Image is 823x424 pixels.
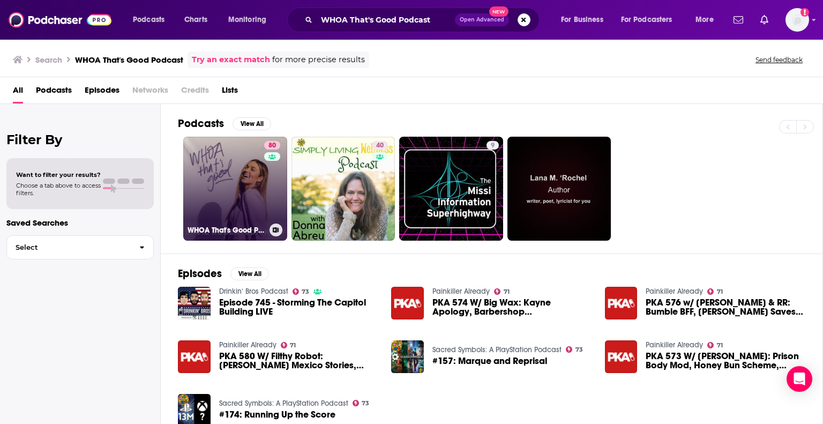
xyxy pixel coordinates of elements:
[688,11,727,28] button: open menu
[178,117,224,130] h2: Podcasts
[432,298,592,316] span: PKA 574 W/ Big Wax: Kayne Apology, Barbershop [PERSON_NAME]‘s Bath Regimen
[293,288,310,295] a: 73
[432,356,547,366] a: #157: Marque and Reprisal
[785,8,809,32] img: User Profile
[233,117,271,130] button: View All
[178,117,271,130] a: PodcastsView All
[228,12,266,27] span: Monitoring
[6,218,154,228] p: Saved Searches
[183,137,287,241] a: 80WHOA That's Good Podcast
[272,54,365,66] span: for more precise results
[614,11,688,28] button: open menu
[646,352,805,370] span: PKA 573 W/ [PERSON_NAME]: Prison Body Mod, Honey Bun Scheme, Boomer Moments
[646,287,703,296] a: Painkiller Already
[391,287,424,319] a: PKA 574 W/ Big Wax: Kayne Apology, Barbershop Woody, Kyle‘s Bath Regimen
[291,137,395,241] a: 40
[432,345,562,354] a: Sacred Symbols: A PlayStation Podcast
[729,11,747,29] a: Show notifications dropdown
[184,12,207,27] span: Charts
[605,287,638,319] img: PKA 576 w/ Tavarish & RR: Bumble BFF, Woody Saves Man’s Life, Doomsday Glacier
[178,340,211,373] a: PKA 580 W/ Filthy Robot: Woody’s Mexico Stories, Worst Looking People, Bad Cop Stories
[621,12,672,27] span: For Podcasters
[605,340,638,373] img: PKA 573 W/ Josh Pillault: Prison Body Mod, Honey Bun Scheme, Boomer Moments
[178,287,211,319] img: Episode 745 - Storming The Capitol Building LIVE
[16,171,101,178] span: Want to filter your results?
[178,267,222,280] h2: Episodes
[219,287,288,296] a: Drinkin‘ Bros Podcast
[707,288,723,295] a: 71
[13,81,23,103] a: All
[222,81,238,103] a: Lists
[302,289,309,294] span: 73
[646,340,703,349] a: Painkiller Already
[487,141,499,150] a: 9
[177,11,214,28] a: Charts
[219,410,335,419] a: #174: Running Up the Score
[230,267,269,280] button: View All
[219,298,379,316] a: Episode 745 - Storming The Capitol Building LIVE
[35,55,62,65] h3: Search
[752,55,806,64] button: Send feedback
[178,267,269,280] a: EpisodesView All
[756,11,773,29] a: Show notifications dropdown
[787,366,812,392] div: Open Intercom Messenger
[707,342,723,348] a: 71
[219,399,348,408] a: Sacred Symbols: A PlayStation Podcast
[133,12,164,27] span: Podcasts
[219,340,276,349] a: Painkiller Already
[553,11,617,28] button: open menu
[7,244,131,251] span: Select
[353,400,370,406] a: 73
[16,182,101,197] span: Choose a tab above to access filters.
[181,81,209,103] span: Credits
[432,287,490,296] a: Painkiller Already
[132,81,168,103] span: Networks
[75,55,183,65] h3: WHOA That's Good Podcast
[561,12,603,27] span: For Business
[460,17,504,23] span: Open Advanced
[646,298,805,316] a: PKA 576 w/ Tavarish & RR: Bumble BFF, Woody Saves Man’s Life, Doomsday Glacier
[125,11,178,28] button: open menu
[455,13,509,26] button: Open AdvancedNew
[800,8,809,17] svg: Add a profile image
[36,81,72,103] a: Podcasts
[646,352,805,370] a: PKA 573 W/ Josh Pillault: Prison Body Mod, Honey Bun Scheme, Boomer Moments
[785,8,809,32] span: Logged in as rarjune
[432,298,592,316] a: PKA 574 W/ Big Wax: Kayne Apology, Barbershop Woody, Kyle‘s Bath Regimen
[85,81,119,103] a: Episodes
[372,141,388,150] a: 40
[192,54,270,66] a: Try an exact match
[264,141,280,150] a: 80
[717,289,723,294] span: 71
[391,340,424,373] img: #157: Marque and Reprisal
[268,140,276,151] span: 80
[188,226,265,235] h3: WHOA That's Good Podcast
[399,137,503,241] a: 9
[219,352,379,370] a: PKA 580 W/ Filthy Robot: Woody’s Mexico Stories, Worst Looking People, Bad Cop Stories
[317,11,455,28] input: Search podcasts, credits, & more...
[6,235,154,259] button: Select
[646,298,805,316] span: PKA 576 w/ [PERSON_NAME] & RR: Bumble BFF, [PERSON_NAME] Saves Man’s Life, Doomsday Glacier
[785,8,809,32] button: Show profile menu
[717,343,723,348] span: 71
[494,288,510,295] a: 71
[566,346,583,353] a: 73
[297,8,550,32] div: Search podcasts, credits, & more...
[575,347,583,352] span: 73
[219,352,379,370] span: PKA 580 W/ Filthy Robot: [PERSON_NAME] Mexico Stories, Worst Looking People, Bad Cop Stories
[6,132,154,147] h2: Filter By
[504,289,510,294] span: 71
[9,10,111,30] img: Podchaser - Follow, Share and Rate Podcasts
[491,140,495,151] span: 9
[281,342,296,348] a: 71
